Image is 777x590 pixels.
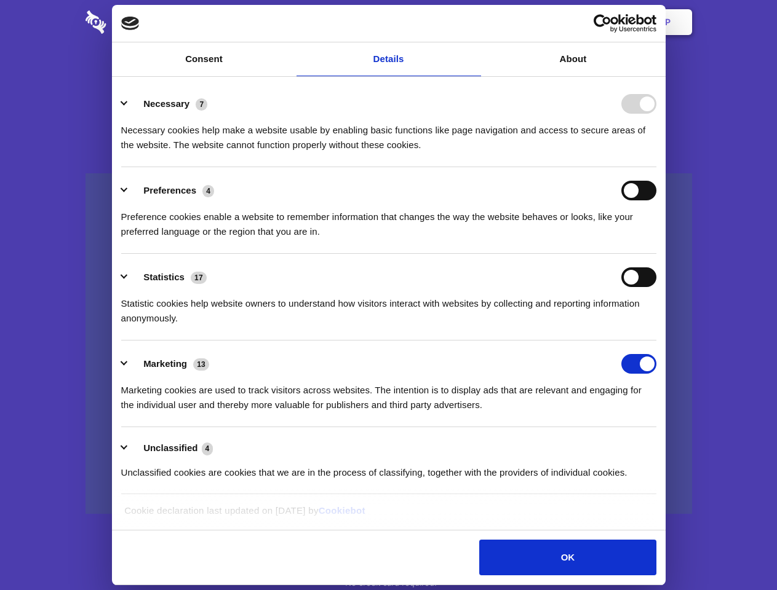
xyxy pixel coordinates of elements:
span: 4 [202,185,214,197]
button: Unclassified (4) [121,441,221,456]
div: Preference cookies enable a website to remember information that changes the way the website beha... [121,200,656,239]
h4: Auto-redaction of sensitive data, encrypted data sharing and self-destructing private chats. Shar... [86,112,692,152]
a: Pricing [361,3,415,41]
label: Necessary [143,98,189,109]
span: 7 [196,98,207,111]
h1: Eliminate Slack Data Loss. [86,55,692,100]
img: logo [121,17,140,30]
label: Preferences [143,185,196,195]
div: Marketing cookies are used to track visitors across websites. The intention is to display ads tha... [121,374,656,412]
button: Marketing (13) [121,354,217,374]
div: Unclassified cookies are cookies that we are in the process of classifying, together with the pro... [121,456,656,480]
a: Details [297,42,481,76]
span: 13 [193,358,209,371]
div: Statistic cookies help website owners to understand how visitors interact with websites by collec... [121,287,656,326]
img: logo-wordmark-white-trans-d4663122ce5f474addd5e946df7df03e33cb6a1c49d2221995e7729f52c070b2.svg [86,10,191,34]
button: Preferences (4) [121,181,222,200]
a: Login [558,3,612,41]
a: Wistia video thumbnail [86,173,692,514]
button: OK [479,540,656,575]
button: Necessary (7) [121,94,215,114]
a: Usercentrics Cookiebot - opens in a new window [549,14,656,33]
a: About [481,42,666,76]
div: Cookie declaration last updated on [DATE] by [115,503,662,527]
a: Contact [499,3,556,41]
a: Cookiebot [319,505,365,516]
button: Statistics (17) [121,267,215,287]
span: 17 [191,272,207,284]
div: Necessary cookies help make a website usable by enabling basic functions like page navigation and... [121,114,656,152]
iframe: Drift Widget Chat Controller [715,529,762,575]
span: 4 [202,442,213,455]
label: Statistics [143,272,185,282]
a: Consent [112,42,297,76]
label: Marketing [143,358,187,369]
